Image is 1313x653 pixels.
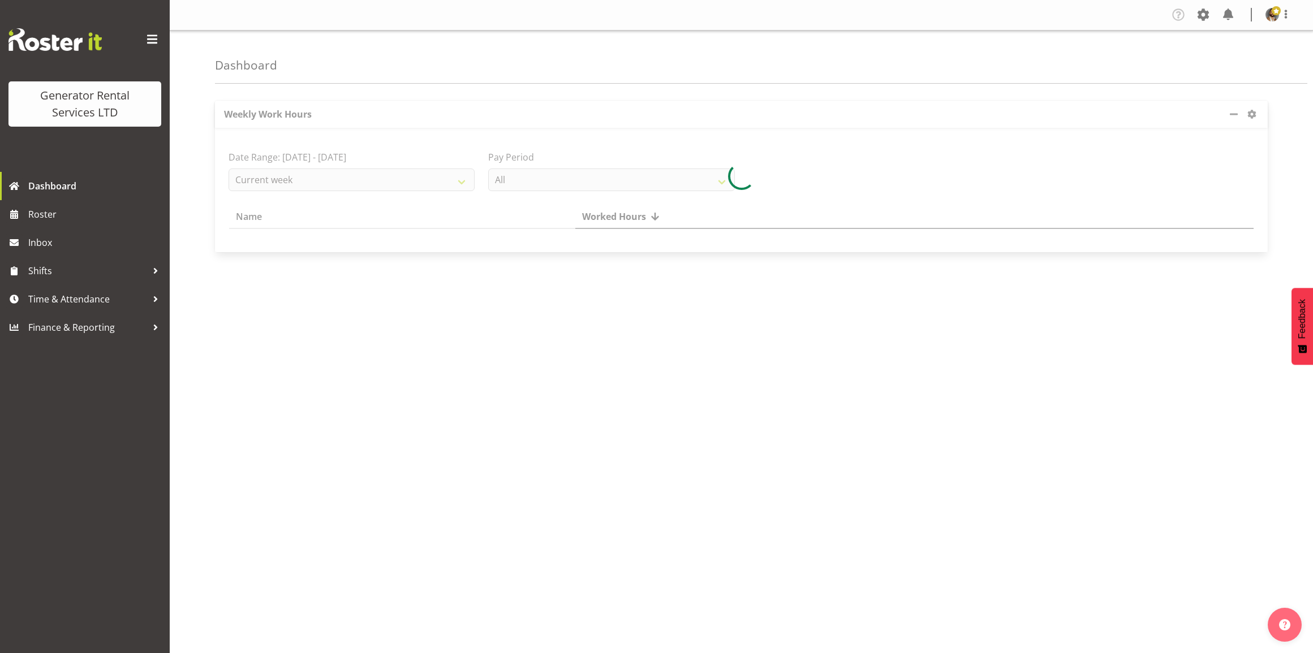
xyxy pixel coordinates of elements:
[28,291,147,308] span: Time & Attendance
[28,319,147,336] span: Finance & Reporting
[1265,8,1279,21] img: sean-johnstone4fef95288b34d066b2c6be044394188f.png
[20,87,150,121] div: Generator Rental Services LTD
[8,28,102,51] img: Rosterit website logo
[1279,619,1290,630] img: help-xxl-2.png
[28,178,164,194] span: Dashboard
[28,206,164,223] span: Roster
[215,59,277,72] h4: Dashboard
[1297,299,1307,339] span: Feedback
[1292,288,1313,365] button: Feedback - Show survey
[28,262,147,279] span: Shifts
[28,234,164,251] span: Inbox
